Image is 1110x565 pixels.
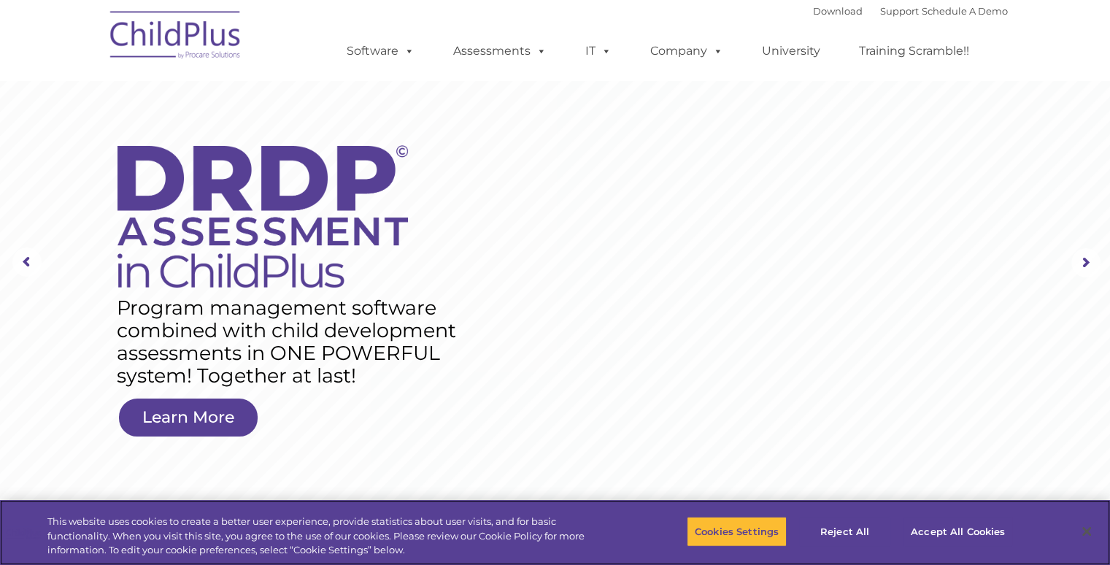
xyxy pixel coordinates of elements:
[439,36,561,66] a: Assessments
[844,36,984,66] a: Training Scramble!!
[47,515,611,558] div: This website uses cookies to create a better user experience, provide statistics about user visit...
[117,145,409,288] img: DRDP Assessment in ChildPlus
[687,516,787,547] button: Cookies Settings
[747,36,835,66] a: University
[332,36,429,66] a: Software
[119,399,258,437] a: Learn More
[903,516,1013,547] button: Accept All Cookies
[1071,515,1103,547] button: Close
[880,5,919,17] a: Support
[922,5,1008,17] a: Schedule A Demo
[103,1,249,74] img: ChildPlus by Procare Solutions
[571,36,626,66] a: IT
[636,36,738,66] a: Company
[813,5,863,17] a: Download
[799,516,890,547] button: Reject All
[813,5,1008,17] font: |
[117,296,472,387] rs-layer: Program management software combined with child development assessments in ONE POWERFUL system! T...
